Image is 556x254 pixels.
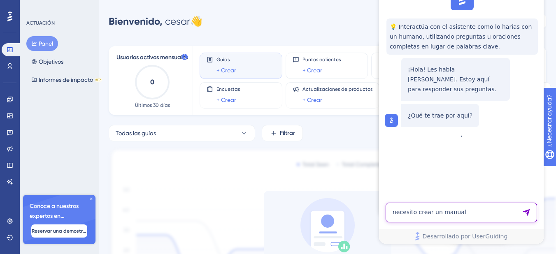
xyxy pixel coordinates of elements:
[216,57,230,62] font: Guías
[302,67,322,74] font: + Crear
[109,125,255,141] button: Todas las guías
[116,130,156,136] font: Todas las guías
[135,102,170,108] font: Últimos 30 días
[302,57,341,62] font: Puntos calientes
[19,4,72,10] font: ¿Necesitar ayuda?
[190,16,202,27] font: 👋
[262,125,303,141] button: Filtrar
[150,78,154,86] text: 0
[165,16,190,27] font: cesar
[216,67,236,74] font: + Crear
[302,97,322,103] font: + Crear
[302,86,372,92] font: Actualizaciones de productos
[280,129,295,136] font: Filtrar
[116,54,188,61] font: Usuarios activos mensuales
[216,97,236,103] font: + Crear
[216,86,240,92] font: Encuestas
